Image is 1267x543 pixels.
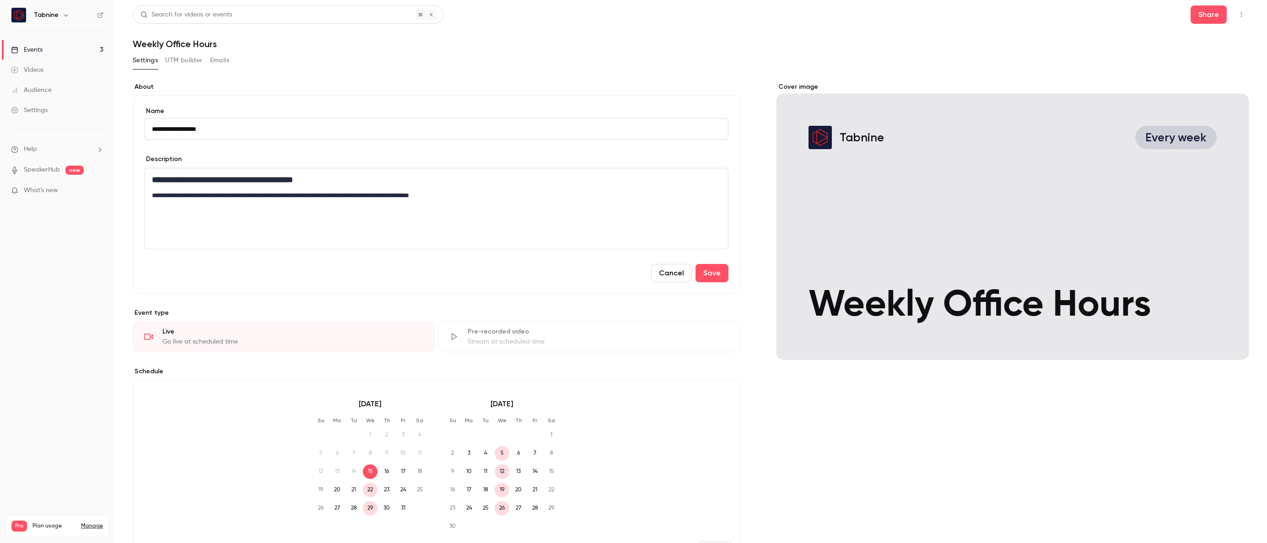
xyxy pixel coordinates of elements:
span: 24 [396,483,410,497]
div: Events [11,45,43,54]
span: 25 [412,483,427,497]
span: 1 [363,428,377,442]
span: 27 [511,501,526,516]
img: Tabnine [11,8,26,22]
div: Videos [11,65,43,75]
span: 2 [379,428,394,442]
span: 26 [313,501,328,516]
span: 11 [478,464,493,479]
span: 13 [330,464,345,479]
span: 8 [544,446,559,461]
p: Sa [412,417,427,424]
p: Su [445,417,460,424]
p: [DATE] [445,398,559,409]
span: 9 [445,464,460,479]
p: Th [511,417,526,424]
button: Share [1191,5,1227,24]
p: Sa [544,417,559,424]
span: 17 [396,464,410,479]
h6: Tabnine [34,11,59,20]
div: Pre-recorded videoStream at scheduled time [438,321,739,352]
span: 22 [363,483,377,497]
div: Settings [11,106,48,115]
span: 7 [528,446,542,461]
h1: Weekly Office Hours [133,38,1249,49]
span: 14 [346,464,361,479]
span: Help [24,145,37,154]
span: 23 [445,501,460,516]
span: 10 [396,446,410,461]
span: 28 [346,501,361,516]
span: 6 [330,446,345,461]
p: Th [379,417,394,424]
span: 10 [462,464,476,479]
span: 21 [346,483,361,497]
span: 15 [544,464,559,479]
p: Mo [462,417,476,424]
p: We [363,417,377,424]
span: 15 [363,464,377,479]
div: Search for videos or events [140,10,232,20]
span: new [65,166,84,175]
span: 23 [379,483,394,497]
span: 16 [379,464,394,479]
span: 26 [495,501,509,516]
button: UTM builder [165,53,202,68]
p: Fr [528,417,542,424]
label: Description [144,155,182,164]
span: 29 [363,501,377,516]
span: 3 [462,446,476,461]
span: 30 [379,501,394,516]
p: [DATE] [313,398,427,409]
span: 20 [330,483,345,497]
label: Name [144,107,728,116]
span: 1 [544,428,559,442]
span: 27 [330,501,345,516]
span: 21 [528,483,542,497]
span: 2 [445,446,460,461]
span: What's new [24,186,58,195]
span: 17 [462,483,476,497]
button: Cancel [651,264,692,282]
span: 4 [478,446,493,461]
span: 18 [478,483,493,497]
section: description [144,168,728,249]
div: Pre-recorded video [468,327,728,336]
div: editor [145,168,728,249]
p: Su [313,417,328,424]
p: We [495,417,509,424]
div: Go live at scheduled time [162,337,423,346]
span: 11 [412,446,427,461]
a: SpeakerHub [24,165,60,175]
section: Cover image [776,82,1249,360]
span: 16 [445,483,460,497]
div: Audience [11,86,52,95]
span: 6 [511,446,526,461]
p: Mo [330,417,345,424]
p: Event type [133,308,740,317]
p: Tu [478,417,493,424]
span: 29 [544,501,559,516]
p: Fr [396,417,410,424]
div: Stream at scheduled time [468,337,728,346]
span: 3 [396,428,410,442]
span: 24 [462,501,476,516]
span: 30 [445,519,460,534]
li: help-dropdown-opener [11,145,103,154]
div: LiveGo live at scheduled time [133,321,434,352]
span: 12 [495,464,509,479]
span: 8 [363,446,377,461]
label: About [133,82,740,91]
span: 5 [313,446,328,461]
span: 9 [379,446,394,461]
span: 31 [396,501,410,516]
span: 7 [346,446,361,461]
span: 20 [511,483,526,497]
span: 28 [528,501,542,516]
span: 18 [412,464,427,479]
span: 5 [495,446,509,461]
p: Schedule [133,367,740,376]
span: 22 [544,483,559,497]
span: 19 [495,483,509,497]
label: Cover image [776,82,1249,91]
